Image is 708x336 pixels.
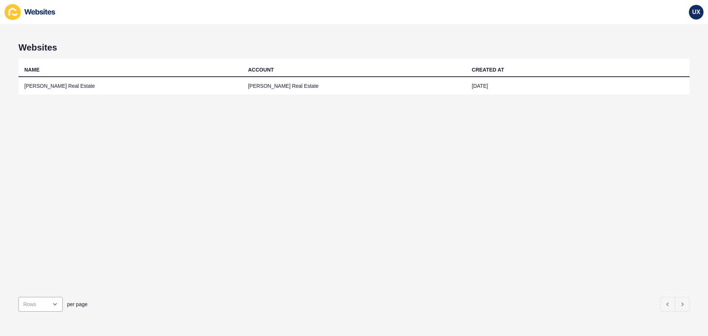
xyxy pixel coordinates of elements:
[18,42,690,53] h1: Websites
[67,301,87,308] span: per page
[466,77,690,95] td: [DATE]
[472,66,504,73] div: CREATED AT
[248,66,274,73] div: ACCOUNT
[18,77,242,95] td: [PERSON_NAME] Real Estate
[242,77,466,95] td: [PERSON_NAME] Real Estate
[692,8,700,16] span: UX
[24,66,39,73] div: NAME
[18,297,63,312] div: open menu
